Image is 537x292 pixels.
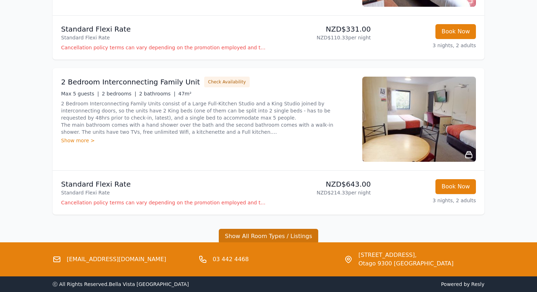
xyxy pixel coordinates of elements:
span: Powered by [271,281,484,288]
button: Book Now [435,24,476,39]
button: Show All Room Types / Listings [219,229,318,244]
a: 03 442 4468 [213,255,249,264]
span: Max 5 guests | [61,91,99,97]
span: 2 bedrooms | [102,91,136,97]
p: Cancellation policy terms can vary depending on the promotion employed and the time of stay of th... [61,199,266,206]
p: NZD$331.00 [271,24,371,34]
span: 2 bathrooms | [139,91,175,97]
p: Standard Flexi Rate [61,189,266,196]
p: NZD$643.00 [271,179,371,189]
p: Standard Flexi Rate [61,179,266,189]
p: NZD$110.33 per night [271,34,371,41]
span: 47m² [178,91,191,97]
h3: 2 Bedroom Interconnecting Family Unit [61,77,200,87]
button: Book Now [435,179,476,194]
p: Standard Flexi Rate [61,24,266,34]
span: Otago 9300 [GEOGRAPHIC_DATA] [358,259,454,268]
span: [STREET_ADDRESS], [358,251,454,259]
p: 3 nights, 2 adults [376,197,476,204]
div: Show more > [61,137,354,144]
p: 2 Bedroom Interconnecting Family Units consist of a Large Full-Kitchen Studio and a King Studio j... [61,100,354,136]
p: NZD$214.33 per night [271,189,371,196]
span: ⓒ All Rights Reserved. Bella Vista [GEOGRAPHIC_DATA] [53,281,189,287]
p: Cancellation policy terms can vary depending on the promotion employed and the time of stay of th... [61,44,266,51]
a: [EMAIL_ADDRESS][DOMAIN_NAME] [67,255,166,264]
button: Check Availability [204,77,250,87]
p: 3 nights, 2 adults [376,42,476,49]
p: Standard Flexi Rate [61,34,266,41]
a: Resly [471,281,484,287]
